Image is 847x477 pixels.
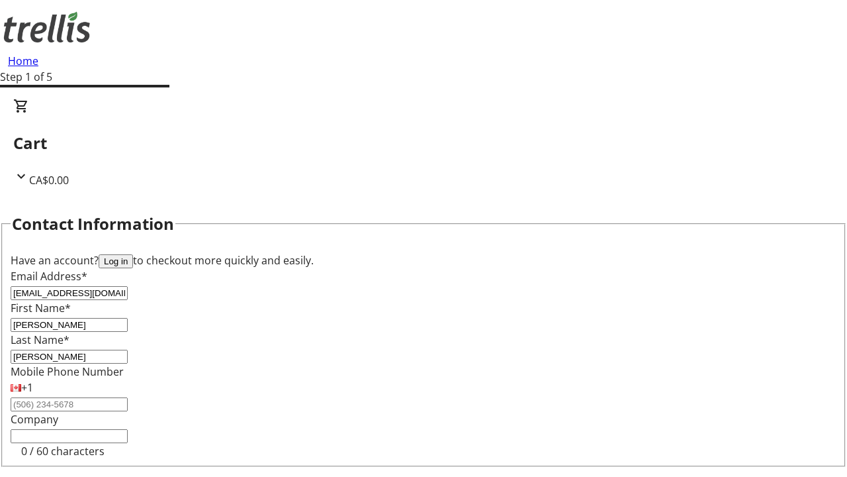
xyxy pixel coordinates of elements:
[13,98,834,188] div: CartCA$0.00
[11,397,128,411] input: (506) 234-5678
[11,364,124,379] label: Mobile Phone Number
[11,301,71,315] label: First Name*
[29,173,69,187] span: CA$0.00
[11,269,87,284] label: Email Address*
[11,412,58,427] label: Company
[11,333,69,347] label: Last Name*
[21,444,105,458] tr-character-limit: 0 / 60 characters
[99,254,133,268] button: Log in
[11,252,836,268] div: Have an account? to checkout more quickly and easily.
[13,131,834,155] h2: Cart
[12,212,174,236] h2: Contact Information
